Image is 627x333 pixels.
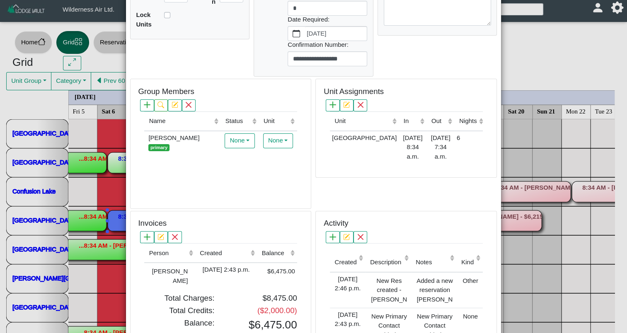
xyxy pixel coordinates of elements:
[263,133,293,148] button: None
[200,249,248,258] div: Created
[157,234,164,240] svg: pencil square
[168,231,182,243] button: x
[334,116,390,126] div: Unit
[332,275,363,293] div: [DATE] 2:46 p.m.
[157,101,164,108] svg: search
[329,101,336,108] svg: plus
[459,310,480,321] div: None
[431,116,446,126] div: Out
[185,101,192,108] svg: x
[343,101,350,108] svg: pencil square
[357,234,364,240] svg: x
[330,131,399,164] td: [GEOGRAPHIC_DATA]
[154,231,168,243] button: pencil square
[146,265,188,285] div: [PERSON_NAME]
[324,219,348,228] h5: Activity
[154,99,168,111] button: search
[149,116,212,126] div: Name
[182,99,196,111] button: x
[172,234,178,240] svg: x
[455,131,486,164] td: 6
[227,294,297,303] h5: $8,475.00
[357,101,364,108] svg: x
[340,231,353,243] button: pencil square
[305,27,367,41] label: [DATE]
[288,27,305,41] button: calendar
[144,319,214,328] h5: Balance:
[326,99,339,111] button: plus
[146,133,218,152] div: [PERSON_NAME]
[368,275,409,306] div: New Res created - [PERSON_NAME]
[288,41,367,48] h6: Confirmation Number:
[413,275,455,306] div: Added a new reservation [PERSON_NAME] arriving [DATE][DATE] for 6 nights
[227,306,297,316] h5: ($2,000.00)
[225,116,250,126] div: Status
[144,101,150,108] svg: plus
[401,133,424,162] div: [DATE] 8:34 a.m.
[326,231,339,243] button: plus
[138,87,194,97] h5: Group Members
[343,234,350,240] svg: pencil square
[459,116,477,126] div: Nights
[288,16,367,23] h6: Date Required:
[429,133,453,162] div: [DATE] 7:34 a.m.
[172,101,178,108] svg: pencil square
[416,258,448,267] div: Notes
[324,87,384,97] h5: Unit Assignments
[353,231,367,243] button: x
[149,249,186,258] div: Person
[332,310,363,329] div: [DATE] 2:43 p.m.
[461,258,474,267] div: Kind
[482,272,519,308] td: info@great-fishing.c
[144,234,150,240] svg: plus
[340,99,353,111] button: pencil square
[329,234,336,240] svg: plus
[197,265,255,275] div: [DATE] 2:43 p.m.
[136,11,152,28] b: Lock Units
[334,258,356,267] div: Created
[140,231,154,243] button: plus
[404,116,418,126] div: In
[225,133,254,148] button: None
[264,116,288,126] div: Unit
[259,265,295,276] div: $6,475.00
[138,219,167,228] h5: Invoices
[144,294,214,303] h5: Total Charges:
[168,99,182,111] button: pencil square
[353,99,367,111] button: x
[293,30,300,38] svg: calendar
[144,306,214,316] h5: Total Credits:
[227,319,297,332] h3: $6,475.00
[140,99,154,111] button: plus
[459,275,480,286] div: Other
[370,258,402,267] div: Description
[148,144,169,151] span: primary
[262,249,288,258] div: Balance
